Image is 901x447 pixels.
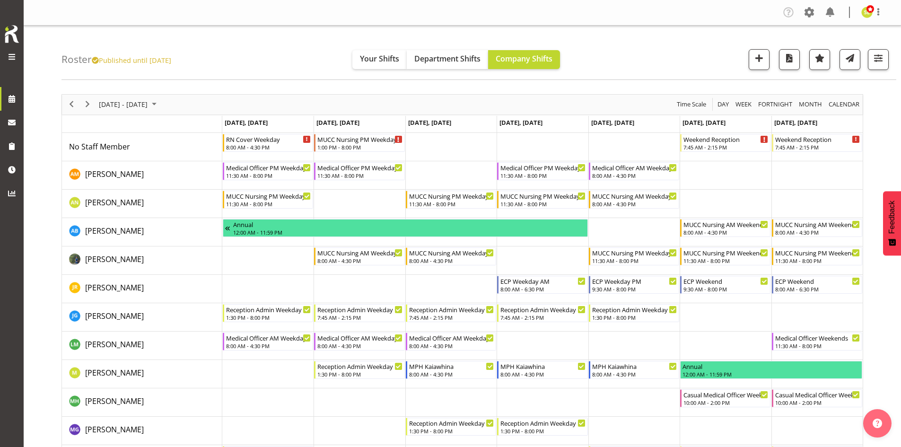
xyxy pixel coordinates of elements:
div: 8:00 AM - 4:30 PM [226,143,311,151]
div: No Staff Member"s event - RN Cover Weekday Begin From Monday, November 10, 2025 at 8:00:00 AM GMT... [223,134,313,152]
div: 11:30 AM - 8:00 PM [226,200,311,208]
span: Company Shifts [496,53,552,64]
div: 11:30 AM - 8:00 PM [592,257,677,264]
div: Reception Admin Weekday PM [317,361,402,371]
div: Luqman Mohd Jani"s event - Medical Officer Weekends Begin From Sunday, November 16, 2025 at 11:30... [772,333,862,351]
div: Gloria Varghese"s event - MUCC Nursing PM Weekends Begin From Saturday, November 15, 2025 at 11:3... [680,247,770,265]
div: 11:30 AM - 8:00 PM [500,172,585,179]
span: [DATE] - [DATE] [98,98,149,110]
button: November 2025 [97,98,161,110]
span: Department Shifts [414,53,481,64]
span: [DATE], [DATE] [682,118,726,127]
div: 8:00 AM - 4:30 PM [409,342,494,350]
div: Margie Vuto"s event - Annual Begin From Saturday, November 15, 2025 at 12:00:00 AM GMT+13:00 Ends... [680,361,862,379]
a: No Staff Member [69,141,130,152]
div: 11:30 AM - 8:00 PM [226,172,311,179]
span: [PERSON_NAME] [85,226,144,236]
div: Andrew Brooks"s event - MUCC Nursing AM Weekends Begin From Sunday, November 16, 2025 at 8:00:00 ... [772,219,862,237]
a: [PERSON_NAME] [85,168,144,180]
div: Gloria Varghese"s event - MUCC Nursing AM Weekday Begin From Tuesday, November 11, 2025 at 8:00:0... [314,247,404,265]
div: Alysia Newman-Woods"s event - MUCC Nursing PM Weekday Begin From Thursday, November 13, 2025 at 1... [497,191,587,209]
div: MUCC Nursing PM Weekends [683,248,768,257]
div: Gloria Varghese"s event - MUCC Nursing AM Weekday Begin From Wednesday, November 12, 2025 at 8:00... [406,247,496,265]
div: Josephine Godinez"s event - Reception Admin Weekday PM Begin From Monday, November 10, 2025 at 1:... [223,304,313,322]
a: [PERSON_NAME] [85,254,144,265]
div: 1:30 PM - 8:00 PM [592,314,677,321]
div: Alexandra Madigan"s event - Medical Officer PM Weekday Begin From Thursday, November 13, 2025 at ... [497,162,587,180]
div: MUCC Nursing PM Weekday [409,191,494,201]
div: November 10 - 16, 2025 [96,95,162,114]
button: Time Scale [675,98,708,110]
button: Download a PDF of the roster according to the set date range. [779,49,800,70]
td: Luqman Mohd Jani resource [62,332,222,360]
div: 1:30 PM - 8:00 PM [317,370,402,378]
div: Jacinta Rangi"s event - ECP Weekday AM Begin From Thursday, November 13, 2025 at 8:00:00 AM GMT+1... [497,276,587,294]
div: Medical Officer AM Weekday [317,333,402,342]
img: help-xxl-2.png [873,419,882,428]
div: 11:30 AM - 8:00 PM [775,257,860,264]
div: Josephine Godinez"s event - Reception Admin Weekday AM Begin From Thursday, November 13, 2025 at ... [497,304,587,322]
div: 11:30 AM - 8:00 PM [683,257,768,264]
div: 7:45 AM - 2:15 PM [683,143,768,151]
button: Timeline Month [797,98,824,110]
button: Fortnight [757,98,794,110]
span: [PERSON_NAME] [85,197,144,208]
a: [PERSON_NAME] [85,282,144,293]
a: [PERSON_NAME] [85,310,144,322]
span: [DATE], [DATE] [408,118,451,127]
div: MPH Kaiawhina [500,361,585,371]
div: Annual [233,219,586,229]
div: No Staff Member"s event - Weekend Reception Begin From Saturday, November 15, 2025 at 7:45:00 AM ... [680,134,770,152]
td: Margie Vuto resource [62,360,222,388]
span: Published until [DATE] [92,55,171,65]
div: 8:00 AM - 4:30 PM [500,370,585,378]
td: Josephine Godinez resource [62,303,222,332]
div: 7:45 AM - 2:15 PM [500,314,585,321]
div: Reception Admin Weekday AM [409,305,494,314]
div: No Staff Member"s event - MUCC Nursing PM Weekday Begin From Tuesday, November 11, 2025 at 1:00:0... [314,134,404,152]
div: MUCC Nursing PM Weekends [775,248,860,257]
button: Next [81,98,94,110]
div: MUCC Nursing AM Weekday [317,248,402,257]
td: Jacinta Rangi resource [62,275,222,303]
button: Timeline Day [716,98,731,110]
div: next period [79,95,96,114]
div: 10:00 AM - 2:00 PM [683,399,768,406]
div: Jacinta Rangi"s event - ECP Weekend Begin From Saturday, November 15, 2025 at 9:30:00 AM GMT+13:0... [680,276,770,294]
div: Luqman Mohd Jani"s event - Medical Officer AM Weekday Begin From Tuesday, November 11, 2025 at 8:... [314,333,404,351]
div: Marisa Hoogenboom"s event - Casual Medical Officer Weekend Begin From Saturday, November 15, 2025... [680,389,770,407]
div: Gloria Varghese"s event - MUCC Nursing PM Weekends Begin From Sunday, November 16, 2025 at 11:30:... [772,247,862,265]
span: Week [735,98,752,110]
div: MUCC Nursing PM Weekday [317,134,402,144]
span: Your Shifts [360,53,399,64]
span: Month [798,98,823,110]
span: Fortnight [757,98,793,110]
div: MUCC Nursing PM Weekday [226,191,311,201]
button: Department Shifts [407,50,488,69]
div: Luqman Mohd Jani"s event - Medical Officer AM Weekday Begin From Monday, November 10, 2025 at 8:0... [223,333,313,351]
div: Margie Vuto"s event - MPH Kaiawhina Begin From Thursday, November 13, 2025 at 8:00:00 AM GMT+13:0... [497,361,587,379]
span: [DATE], [DATE] [225,118,268,127]
div: Weekend Reception [775,134,860,144]
div: 8:00 AM - 4:30 PM [775,228,860,236]
span: [PERSON_NAME] [85,368,144,378]
button: Month [827,98,861,110]
div: Megan Gander"s event - Reception Admin Weekday PM Begin From Wednesday, November 12, 2025 at 1:30... [406,418,496,436]
div: Casual Medical Officer Weekend [775,390,860,399]
div: MUCC Nursing PM Weekday [500,191,585,201]
div: Medical Officer AM Weekday [226,333,311,342]
div: 9:30 AM - 8:00 PM [683,285,768,293]
span: [PERSON_NAME] [85,169,144,179]
div: 8:00 AM - 6:30 PM [500,285,585,293]
div: 8:00 AM - 6:30 PM [775,285,860,293]
span: [PERSON_NAME] [85,339,144,350]
div: ECP Weekday PM [592,276,677,286]
span: [PERSON_NAME] [85,311,144,321]
div: Josephine Godinez"s event - Reception Admin Weekday AM Begin From Wednesday, November 12, 2025 at... [406,304,496,322]
button: Previous [65,98,78,110]
a: [PERSON_NAME] [85,424,144,435]
div: 8:00 AM - 4:30 PM [592,172,677,179]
